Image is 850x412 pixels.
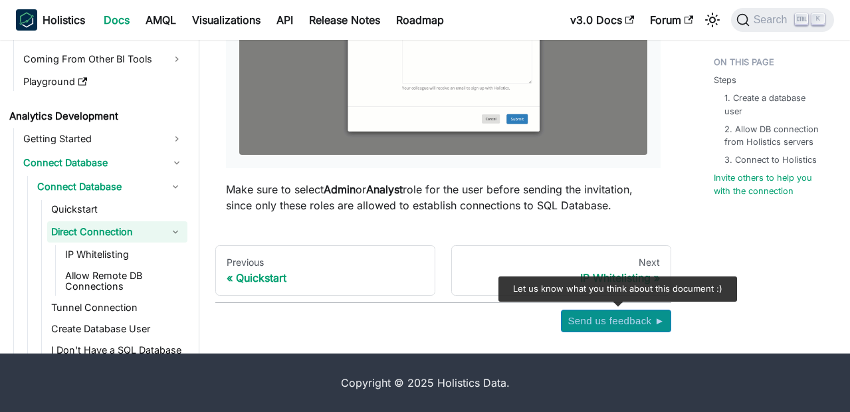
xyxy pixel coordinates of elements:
[463,257,660,268] div: Next
[561,310,671,332] button: Send us feedback ►
[62,375,788,391] div: Copyright © 2025 Holistics Data.
[47,341,187,360] a: I Don't Have a SQL Database
[163,221,187,243] button: Collapse sidebar category 'Direct Connection'
[138,9,184,31] a: AMQL
[226,181,661,213] p: Make sure to select or role for the user before sending the invitation, since only these roles ar...
[47,200,187,219] a: Quickstart
[16,9,37,31] img: Holistics
[47,298,187,317] a: Tunnel Connection
[724,123,823,148] a: 2. Allow DB connection from Holistics servers
[388,9,452,31] a: Roadmap
[714,171,829,197] a: Invite others to help you with the connection
[268,9,301,31] a: API
[724,154,817,166] a: 3. Connect to Holistics
[731,8,834,32] button: Search (Ctrl+K)
[301,9,388,31] a: Release Notes
[47,320,187,338] a: Create Database User
[184,9,268,31] a: Visualizations
[215,245,671,296] nav: Docs pages
[714,74,736,86] a: Steps
[19,128,187,150] a: Getting Started
[451,245,671,296] a: NextIP Whitelisting
[724,92,823,117] a: 1. Create a database user
[324,183,356,196] strong: Admin
[61,245,187,264] a: IP Whitelisting
[227,257,424,268] div: Previous
[568,312,665,330] span: Send us feedback ►
[163,176,187,197] button: Collapse sidebar category 'Connect Database'
[61,266,187,296] a: Allow Remote DB Connections
[19,72,187,91] a: Playground
[642,9,701,31] a: Forum
[19,49,187,70] a: Coming From Other BI Tools
[702,9,723,31] button: Switch between dark and light mode (currently light mode)
[19,152,187,173] a: Connect Database
[811,13,825,25] kbd: K
[47,221,163,243] a: Direct Connection
[33,176,163,197] a: Connect Database
[463,271,660,284] div: IP Whitelisting
[16,9,85,31] a: HolisticsHolistics
[43,12,85,28] b: Holistics
[366,183,403,196] strong: Analyst
[562,9,642,31] a: v3.0 Docs
[5,107,187,126] a: Analytics Development
[96,9,138,31] a: Docs
[215,245,435,296] a: PreviousQuickstart
[227,271,424,284] div: Quickstart
[750,14,796,26] span: Search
